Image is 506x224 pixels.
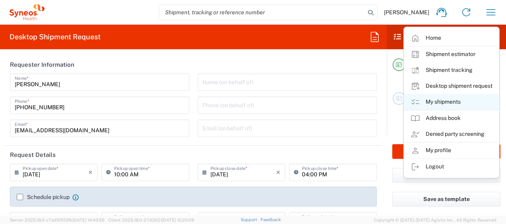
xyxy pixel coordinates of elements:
[10,61,74,69] h2: Requester Information
[88,166,93,179] i: ×
[159,5,365,20] input: Shipment, tracking or reference number
[10,151,56,159] h2: Request Details
[10,218,105,222] span: Server: 2025.18.0-c7ad5f513fb
[384,9,429,16] span: [PERSON_NAME]
[162,218,194,222] span: [DATE] 10:20:09
[404,94,499,110] a: My shipments
[404,46,499,62] a: Shipment estimator
[394,32,472,42] h2: Shipment Checklist
[276,166,280,179] i: ×
[392,144,500,159] button: Rate
[72,218,105,222] span: [DATE] 14:43:55
[404,159,499,175] a: Logout
[404,143,499,158] a: My profile
[261,217,281,222] a: Feedback
[241,217,261,222] a: Support
[392,192,500,207] button: Save as template
[404,78,499,94] a: Desktop shipment request
[108,218,194,222] span: Client: 2025.18.0-27d3021
[404,62,499,78] a: Shipment tracking
[374,216,496,224] span: Copyright © [DATE]-[DATE] Agistix Inc., All Rights Reserved
[17,194,70,200] label: Schedule pickup
[404,126,499,142] a: Denied party screening
[404,30,499,46] a: Home
[10,32,101,42] h2: Desktop Shipment Request
[392,168,500,183] button: Save shipment
[404,110,499,126] a: Address book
